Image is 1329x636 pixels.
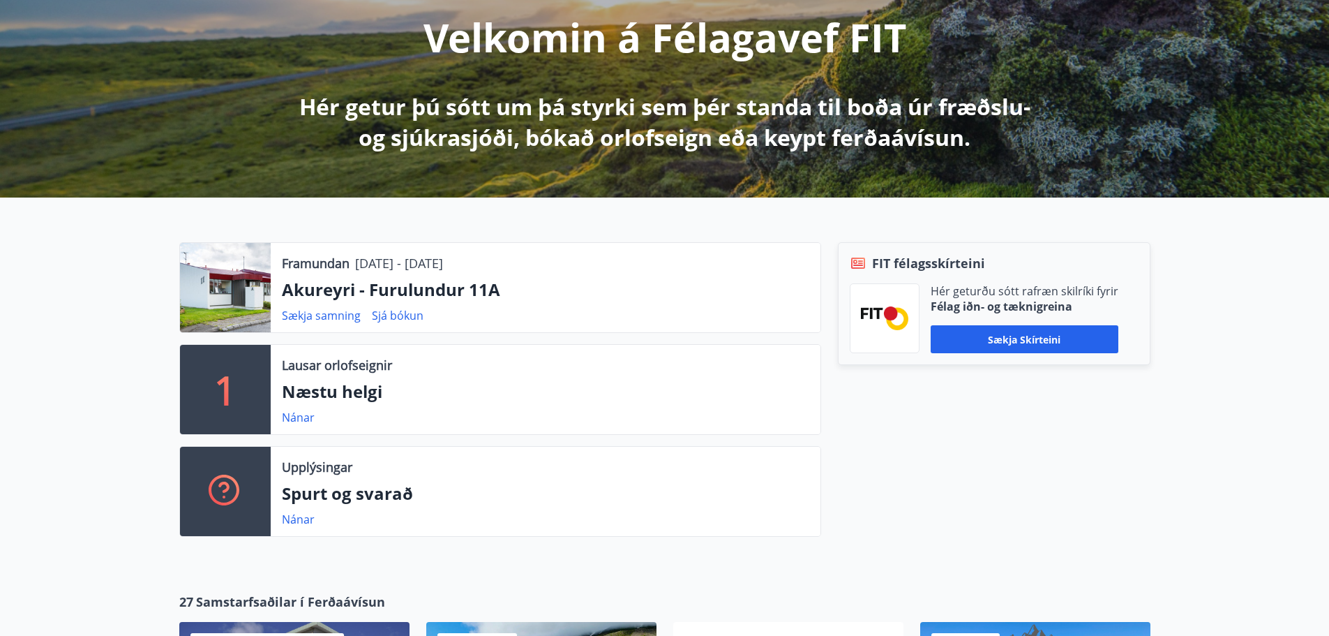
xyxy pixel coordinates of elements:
[282,254,350,272] p: Framundan
[296,91,1033,153] p: Hér getur þú sótt um þá styrki sem þér standa til boða úr fræðslu- og sjúkrasjóði, bókað orlofsei...
[372,308,423,323] a: Sjá bókun
[861,306,908,330] img: FPQVkF9lTnNbbaRSFyT17YYeljoOGk5m51IhT0bO.png
[282,308,361,323] a: Sækja samning
[282,458,352,476] p: Upplýsingar
[179,593,193,611] span: 27
[931,325,1118,353] button: Sækja skírteini
[931,283,1118,299] p: Hér geturðu sótt rafræn skilríki fyrir
[355,254,443,272] p: [DATE] - [DATE]
[872,254,985,272] span: FIT félagsskírteini
[423,10,906,64] p: Velkomin á Félagavef FIT
[282,512,315,527] a: Nánar
[196,593,385,611] span: Samstarfsaðilar í Ferðaávísun
[282,278,809,302] p: Akureyri - Furulundur 11A
[282,482,809,505] p: Spurt og svarað
[282,410,315,425] a: Nánar
[282,356,392,374] p: Lausar orlofseignir
[214,363,236,416] p: 1
[282,380,809,404] p: Næstu helgi
[931,299,1118,314] p: Félag iðn- og tæknigreina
